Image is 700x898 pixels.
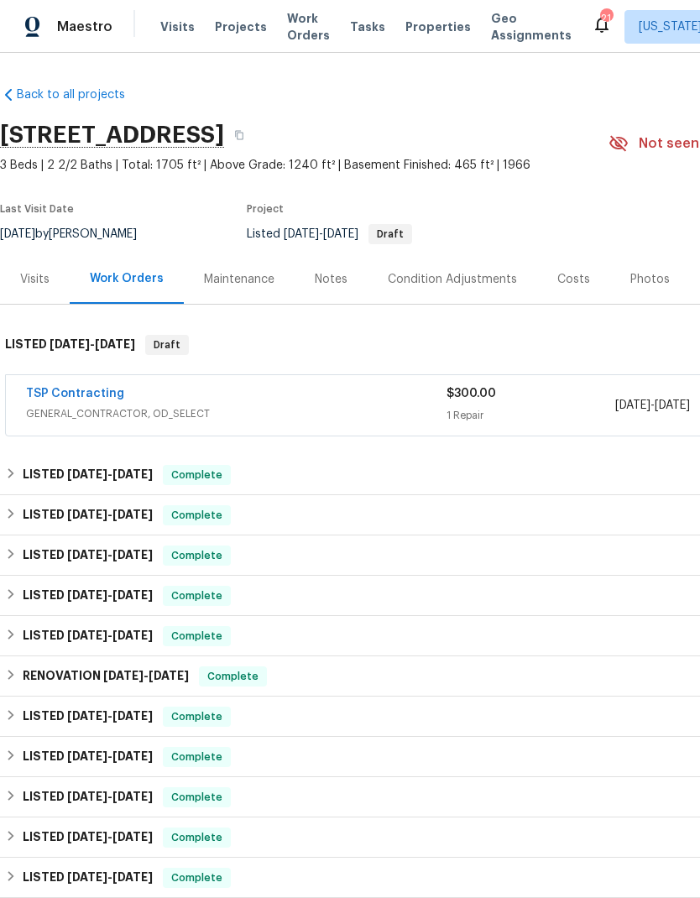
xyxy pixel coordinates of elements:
span: Projects [215,18,267,35]
span: - [67,831,153,843]
span: [DATE] [67,509,107,520]
span: Complete [165,869,229,886]
span: [DATE] [112,589,153,601]
span: [DATE] [284,228,319,240]
span: Tasks [350,21,385,33]
h6: LISTED [23,505,153,525]
span: - [615,397,690,414]
span: [DATE] [112,791,153,802]
span: [DATE] [67,710,107,722]
span: Draft [147,337,187,353]
span: Complete [165,628,229,645]
span: - [67,509,153,520]
div: Work Orders [90,270,164,287]
span: - [50,338,135,350]
span: [DATE] [50,338,90,350]
span: [DATE] [95,338,135,350]
span: [DATE] [112,710,153,722]
span: [DATE] [112,831,153,843]
span: Listed [247,228,412,240]
span: [DATE] [67,831,107,843]
span: [DATE] [67,589,107,601]
span: [DATE] [615,399,650,411]
span: - [67,791,153,802]
span: Complete [165,587,229,604]
span: - [103,670,189,681]
span: [DATE] [112,629,153,641]
span: Visits [160,18,195,35]
span: - [284,228,358,240]
span: [DATE] [103,670,144,681]
span: Complete [165,829,229,846]
div: Notes [315,271,347,288]
span: Complete [165,708,229,725]
span: Complete [165,749,229,765]
span: [DATE] [67,629,107,641]
span: Draft [370,229,410,239]
span: [DATE] [112,871,153,883]
span: [DATE] [112,549,153,561]
h6: LISTED [23,586,153,606]
h6: LISTED [23,465,153,485]
span: $300.00 [447,388,496,399]
span: Maestro [57,18,112,35]
span: [DATE] [149,670,189,681]
span: - [67,549,153,561]
h6: LISTED [23,546,153,566]
span: [DATE] [323,228,358,240]
span: [DATE] [67,750,107,762]
span: Complete [165,507,229,524]
span: GENERAL_CONTRACTOR, OD_SELECT [26,405,447,422]
span: [DATE] [112,509,153,520]
div: 1 Repair [447,407,614,424]
div: 21 [600,10,612,27]
span: Complete [201,668,265,685]
span: Complete [165,789,229,806]
div: Photos [630,271,670,288]
button: Copy Address [224,120,254,150]
span: - [67,468,153,480]
span: - [67,629,153,641]
span: [DATE] [67,871,107,883]
span: - [67,710,153,722]
h6: LISTED [5,335,135,355]
div: Costs [557,271,590,288]
div: Maintenance [204,271,274,288]
a: TSP Contracting [26,388,124,399]
span: [DATE] [655,399,690,411]
h6: LISTED [23,626,153,646]
span: [DATE] [112,750,153,762]
h6: LISTED [23,747,153,767]
h6: LISTED [23,707,153,727]
div: Visits [20,271,50,288]
span: [DATE] [67,468,107,480]
span: Complete [165,547,229,564]
span: [DATE] [67,791,107,802]
span: - [67,589,153,601]
span: - [67,750,153,762]
span: Project [247,204,284,214]
span: Geo Assignments [491,10,572,44]
span: Work Orders [287,10,330,44]
span: Properties [405,18,471,35]
h6: LISTED [23,787,153,807]
span: - [67,871,153,883]
span: Complete [165,467,229,483]
div: Condition Adjustments [388,271,517,288]
h6: RENOVATION [23,666,189,687]
h6: LISTED [23,868,153,888]
span: [DATE] [112,468,153,480]
span: [DATE] [67,549,107,561]
h6: LISTED [23,828,153,848]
